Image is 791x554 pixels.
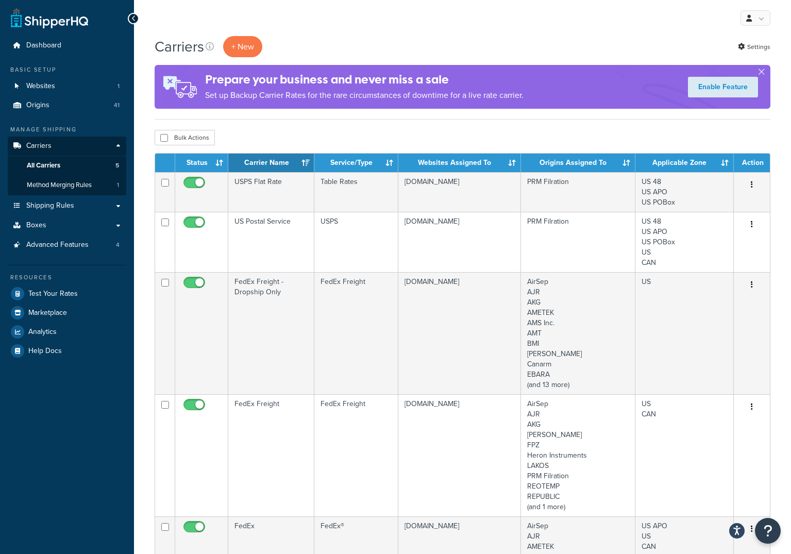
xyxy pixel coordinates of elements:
[28,347,62,356] span: Help Docs
[28,328,57,337] span: Analytics
[155,130,215,145] button: Bulk Actions
[117,181,119,190] span: 1
[26,202,74,210] span: Shipping Rules
[755,518,781,544] button: Open Resource Center
[116,241,120,249] span: 4
[8,96,126,115] a: Origins 41
[155,37,204,57] h1: Carriers
[398,272,520,394] td: [DOMAIN_NAME]
[228,394,314,516] td: FedEx Freight
[26,101,49,110] span: Origins
[26,142,52,150] span: Carriers
[635,172,734,212] td: US 48 US APO US POBox
[8,236,126,255] a: Advanced Features 4
[688,77,758,97] a: Enable Feature
[8,156,126,175] li: All Carriers
[8,96,126,115] li: Origins
[11,8,88,28] a: ShipperHQ Home
[8,77,126,96] a: Websites 1
[205,88,524,103] p: Set up Backup Carrier Rates for the rare circumstances of downtime for a live rate carrier.
[521,172,635,212] td: PRM Filration
[114,101,120,110] span: 41
[314,154,398,172] th: Service/Type: activate to sort column ascending
[521,212,635,272] td: PRM Filration
[205,71,524,88] h4: Prepare your business and never miss a sale
[398,394,520,516] td: [DOMAIN_NAME]
[8,284,126,303] a: Test Your Rates
[314,272,398,394] td: FedEx Freight
[228,212,314,272] td: US Postal Service
[635,394,734,516] td: US CAN
[398,154,520,172] th: Websites Assigned To: activate to sort column ascending
[28,309,67,317] span: Marketplace
[26,221,46,230] span: Boxes
[8,77,126,96] li: Websites
[27,161,60,170] span: All Carriers
[8,137,126,195] li: Carriers
[314,212,398,272] td: USPS
[8,176,126,195] li: Method Merging Rules
[8,176,126,195] a: Method Merging Rules 1
[734,154,770,172] th: Action
[228,172,314,212] td: USPS Flat Rate
[8,65,126,74] div: Basic Setup
[8,137,126,156] a: Carriers
[228,272,314,394] td: FedEx Freight - Dropship Only
[521,272,635,394] td: AirSep AJR AKG AMETEK AMS Inc. AMT BMI [PERSON_NAME] Canarm EBARA (and 13 more)
[635,272,734,394] td: US
[8,216,126,235] a: Boxes
[8,273,126,282] div: Resources
[738,40,770,54] a: Settings
[228,154,314,172] th: Carrier Name: activate to sort column ascending
[26,241,89,249] span: Advanced Features
[314,172,398,212] td: Table Rates
[26,41,61,50] span: Dashboard
[398,212,520,272] td: [DOMAIN_NAME]
[635,212,734,272] td: US 48 US APO US POBox US CAN
[8,196,126,215] a: Shipping Rules
[8,36,126,55] a: Dashboard
[8,156,126,175] a: All Carriers 5
[223,36,262,57] button: + New
[115,161,119,170] span: 5
[155,65,205,109] img: ad-rules-rateshop-fe6ec290ccb7230408bd80ed9643f0289d75e0ffd9eb532fc0e269fcd187b520.png
[117,82,120,91] span: 1
[635,154,734,172] th: Applicable Zone: activate to sort column ascending
[8,323,126,341] a: Analytics
[314,394,398,516] td: FedEx Freight
[28,290,78,298] span: Test Your Rates
[27,181,92,190] span: Method Merging Rules
[398,172,520,212] td: [DOMAIN_NAME]
[8,304,126,322] a: Marketplace
[26,82,55,91] span: Websites
[8,125,126,134] div: Manage Shipping
[521,394,635,516] td: AirSep AJR AKG [PERSON_NAME] FPZ Heron Instruments LAKOS PRM Filration REOTEMP REPUBLIC (and 1 more)
[521,154,635,172] th: Origins Assigned To: activate to sort column ascending
[175,154,228,172] th: Status: activate to sort column ascending
[8,342,126,360] a: Help Docs
[8,236,126,255] li: Advanced Features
